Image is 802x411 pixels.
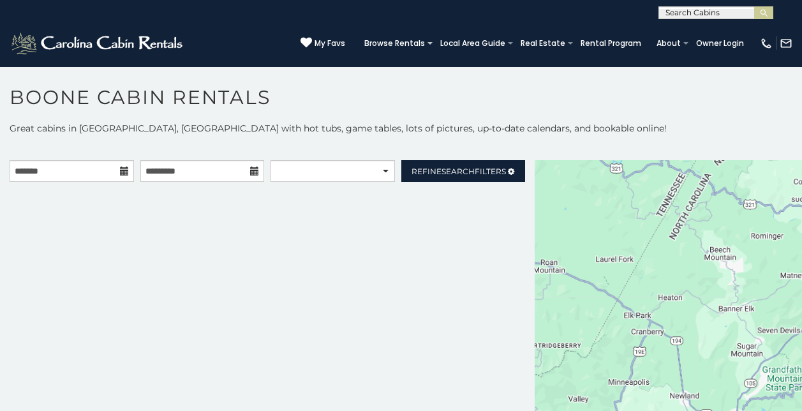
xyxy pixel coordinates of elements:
[315,38,345,49] span: My Favs
[514,34,572,52] a: Real Estate
[442,167,475,176] span: Search
[401,160,526,182] a: RefineSearchFilters
[650,34,687,52] a: About
[760,37,773,50] img: phone-regular-white.png
[412,167,506,176] span: Refine Filters
[780,37,792,50] img: mail-regular-white.png
[10,31,186,56] img: White-1-2.png
[358,34,431,52] a: Browse Rentals
[301,37,345,50] a: My Favs
[690,34,750,52] a: Owner Login
[574,34,648,52] a: Rental Program
[434,34,512,52] a: Local Area Guide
